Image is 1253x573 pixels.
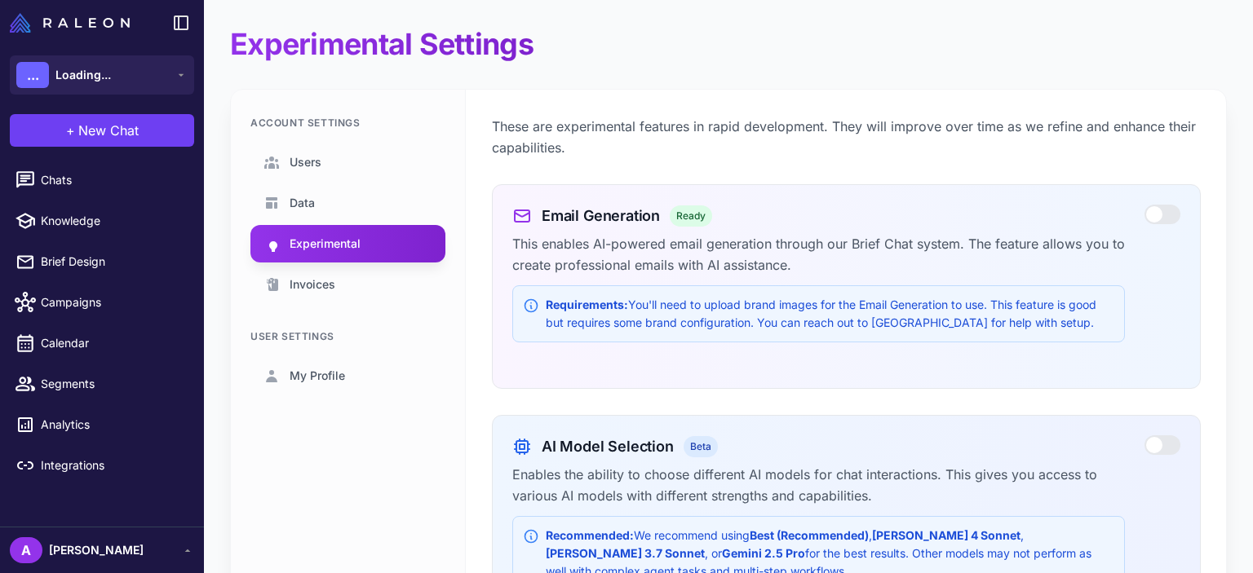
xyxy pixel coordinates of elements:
[290,367,345,385] span: My Profile
[7,204,197,238] a: Knowledge
[7,367,197,401] a: Segments
[10,537,42,563] div: A
[546,298,628,311] strong: Requirements:
[670,205,712,227] span: Ready
[16,62,49,88] div: ...
[546,546,705,560] strong: [PERSON_NAME] 3.7 Sonnet
[41,334,184,352] span: Calendar
[7,448,197,483] a: Integrations
[230,26,534,63] h1: Experimental Settings
[250,184,445,222] a: Data
[290,153,321,171] span: Users
[492,116,1201,158] p: These are experimental features in rapid development. They will improve over time as we refine an...
[41,293,184,311] span: Campaigns
[7,408,197,442] a: Analytics
[684,436,718,457] span: Beta
[66,121,75,140] span: +
[41,253,184,271] span: Brief Design
[7,245,197,279] a: Brief Design
[55,66,111,84] span: Loading...
[78,121,139,140] span: New Chat
[546,296,1114,332] div: You'll need to upload brand images for the Email Generation to use. This feature is good but requ...
[10,55,194,95] button: ...Loading...
[10,13,130,33] img: Raleon Logo
[290,194,315,212] span: Data
[41,456,184,474] span: Integrations
[750,528,869,542] strong: Best (Recommended)
[512,233,1125,275] p: This enables AI-powered email generation through our Brief Chat system. The feature allows you to...
[546,528,634,542] strong: Recommended:
[7,163,197,197] a: Chats
[250,143,445,181] a: Users
[542,435,674,457] h3: AI Model Selection
[41,375,184,393] span: Segments
[542,205,660,227] h3: Email Generation
[250,116,445,130] div: Account Settings
[49,541,144,559] span: [PERSON_NAME]
[250,357,445,394] a: My Profile
[250,329,445,344] div: User Settings
[872,528,1021,542] strong: [PERSON_NAME] 4 Sonnet
[41,416,184,434] span: Analytics
[10,13,136,33] a: Raleon Logo
[250,266,445,303] a: Invoices
[290,275,335,293] span: Invoices
[722,546,805,560] strong: Gemini 2.5 Pro
[10,114,194,147] button: +New Chat
[512,464,1125,506] p: Enables the ability to choose different AI models for chat interactions. This gives you access to...
[7,285,197,320] a: Campaigns
[7,326,197,360] a: Calendar
[41,212,184,230] span: Knowledge
[41,171,184,189] span: Chats
[250,225,445,262] a: Experimental
[290,235,361,253] span: Experimental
